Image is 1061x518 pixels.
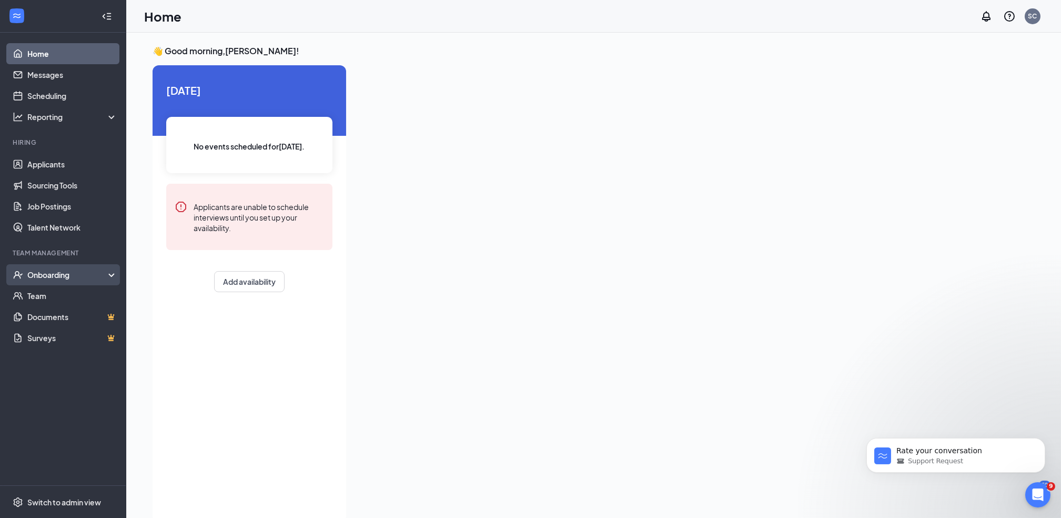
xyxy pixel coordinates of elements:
[27,64,117,85] a: Messages
[27,306,117,327] a: DocumentsCrown
[27,85,117,106] a: Scheduling
[194,141,305,152] span: No events scheduled for [DATE] .
[27,327,117,348] a: SurveysCrown
[851,416,1061,490] iframe: Intercom notifications message
[1028,12,1037,21] div: SC
[27,217,117,238] a: Talent Network
[13,138,115,147] div: Hiring
[27,175,117,196] a: Sourcing Tools
[194,201,324,233] div: Applicants are unable to schedule interviews until you set up your availability.
[153,45,944,57] h3: 👋 Good morning, [PERSON_NAME] !
[1047,482,1055,491] span: 9
[214,271,285,292] button: Add availability
[27,270,108,280] div: Onboarding
[27,285,117,306] a: Team
[144,7,181,25] h1: Home
[166,82,332,98] span: [DATE]
[13,248,115,257] div: Team Management
[27,196,117,217] a: Job Postings
[27,112,118,122] div: Reporting
[980,10,993,23] svg: Notifications
[13,497,23,507] svg: Settings
[13,270,23,280] svg: UserCheck
[27,154,117,175] a: Applicants
[12,11,22,21] svg: WorkstreamLogo
[13,112,23,122] svg: Analysis
[175,201,187,213] svg: Error
[27,43,117,64] a: Home
[102,11,112,22] svg: Collapse
[1003,10,1016,23] svg: QuestionInfo
[1025,482,1050,507] iframe: Intercom live chat
[27,497,101,507] div: Switch to admin view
